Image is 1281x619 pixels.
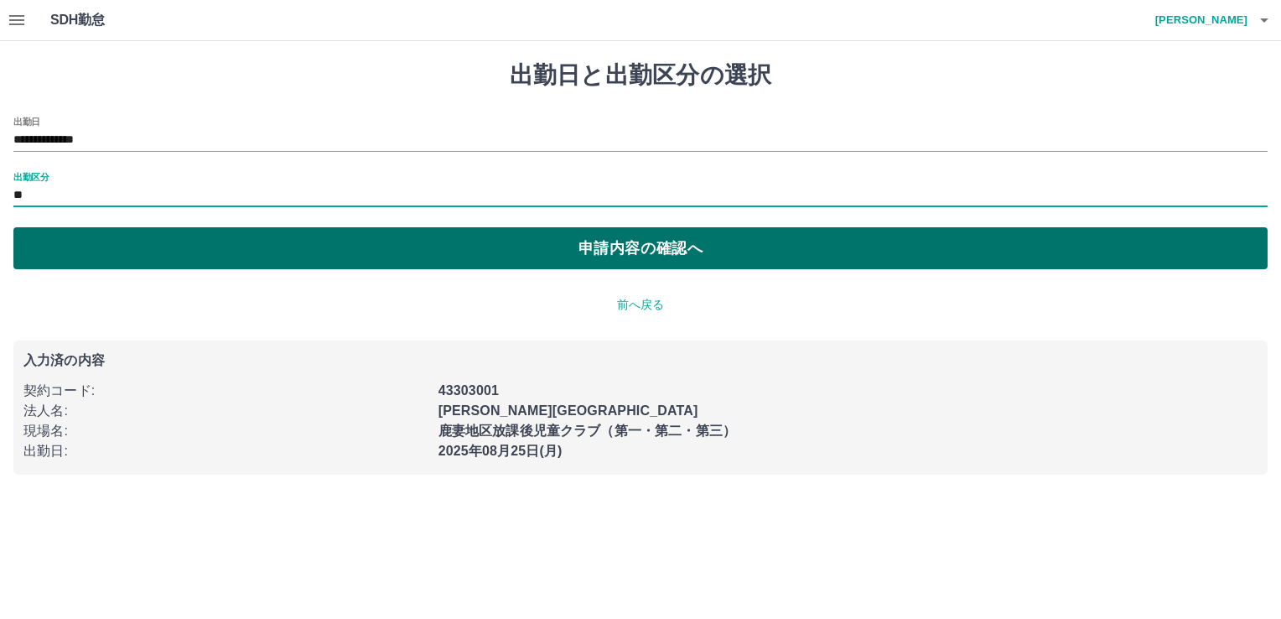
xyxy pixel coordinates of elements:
button: 申請内容の確認へ [13,227,1268,269]
b: 2025年08月25日(月) [438,444,563,458]
h1: 出勤日と出勤区分の選択 [13,61,1268,90]
label: 出勤日 [13,115,40,127]
p: 契約コード : [23,381,428,401]
p: 入力済の内容 [23,354,1258,367]
p: 前へ戻る [13,296,1268,314]
b: 鹿妻地区放課後児童クラブ（第一・第二・第三） [438,424,736,438]
p: 法人名 : [23,401,428,421]
b: [PERSON_NAME][GEOGRAPHIC_DATA] [438,403,698,418]
p: 現場名 : [23,421,428,441]
label: 出勤区分 [13,170,49,183]
p: 出勤日 : [23,441,428,461]
b: 43303001 [438,383,499,398]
